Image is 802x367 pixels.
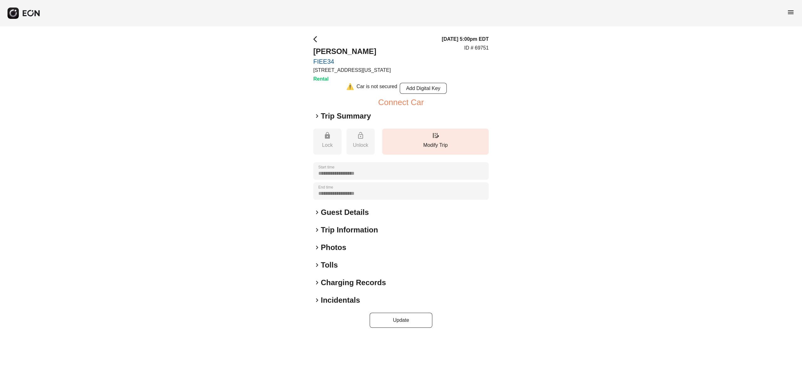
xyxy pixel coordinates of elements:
div: Car is not secured [357,83,397,94]
h2: Charging Records [321,278,386,288]
span: keyboard_arrow_right [313,226,321,234]
h2: Tolls [321,260,338,270]
span: keyboard_arrow_right [313,296,321,304]
h2: Trip Information [321,225,378,235]
a: FIEE34 [313,58,391,65]
span: keyboard_arrow_right [313,209,321,216]
h2: Photos [321,242,346,253]
span: edit_road [432,132,439,139]
span: keyboard_arrow_right [313,112,321,120]
button: Update [370,313,432,328]
h2: Guest Details [321,207,369,217]
span: keyboard_arrow_right [313,261,321,269]
span: keyboard_arrow_right [313,279,321,286]
p: ID # 69751 [464,44,489,52]
button: Modify Trip [382,129,489,155]
span: menu [787,8,794,16]
button: Connect Car [378,98,424,106]
span: keyboard_arrow_right [313,244,321,251]
div: ⚠️ [346,83,354,94]
span: arrow_back_ios [313,35,321,43]
p: Modify Trip [385,141,486,149]
p: [STREET_ADDRESS][US_STATE] [313,66,391,74]
button: Add Digital Key [400,83,447,94]
h3: Rental [313,75,391,83]
h2: [PERSON_NAME] [313,46,391,56]
h3: [DATE] 5:00pm EDT [442,35,489,43]
h2: Trip Summary [321,111,371,121]
h2: Incidentals [321,295,360,305]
